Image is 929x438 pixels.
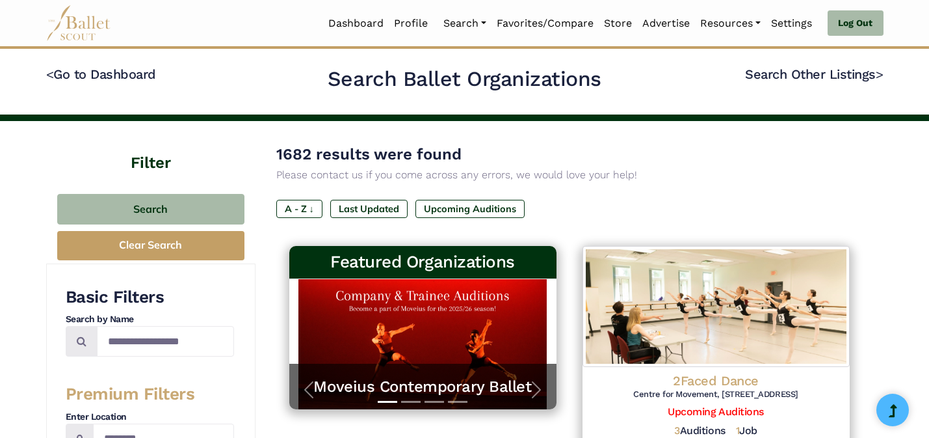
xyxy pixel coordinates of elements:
[674,424,680,437] span: 3
[276,200,322,218] label: A - Z ↓
[46,121,255,174] h4: Filter
[57,194,244,225] button: Search
[599,10,637,37] a: Store
[46,66,156,82] a: <Go to Dashboard
[637,10,695,37] a: Advertise
[438,10,491,37] a: Search
[66,383,234,405] h3: Premium Filters
[66,313,234,326] h4: Search by Name
[66,286,234,308] h3: Basic Filters
[276,145,462,163] span: 1682 results were found
[302,377,543,397] a: Moveius Contemporary Ballet
[736,424,740,437] span: 1
[389,10,433,37] a: Profile
[330,200,408,218] label: Last Updated
[593,372,839,389] h4: 2Faced Dance
[593,389,839,400] h6: Centre for Movement, [STREET_ADDRESS]
[745,66,883,82] a: Search Other Listings>
[766,10,817,37] a: Settings
[401,394,421,409] button: Slide 2
[276,167,863,184] p: Please contact us if you come across any errors, we would love your help!
[582,246,850,367] img: Logo
[66,411,234,424] h4: Enter Location
[97,326,234,357] input: Search by names...
[695,10,766,37] a: Resources
[46,66,54,82] code: <
[415,200,525,218] label: Upcoming Auditions
[323,10,389,37] a: Dashboard
[328,66,601,93] h2: Search Ballet Organizations
[668,405,763,418] a: Upcoming Auditions
[491,10,599,37] a: Favorites/Compare
[736,424,757,438] h5: Job
[425,394,444,409] button: Slide 3
[378,394,397,409] button: Slide 1
[57,231,244,260] button: Clear Search
[828,10,883,36] a: Log Out
[300,251,546,273] h3: Featured Organizations
[674,424,725,438] h5: Auditions
[876,66,883,82] code: >
[448,394,467,409] button: Slide 4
